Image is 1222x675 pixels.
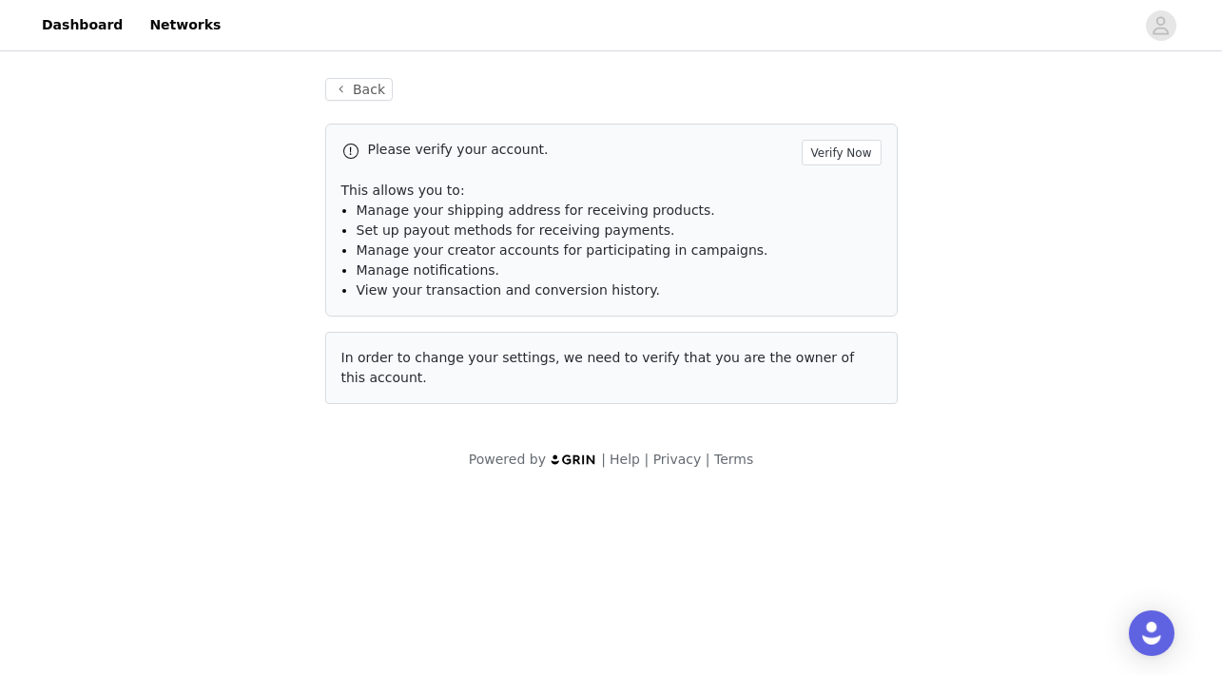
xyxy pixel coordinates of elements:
[138,4,232,47] a: Networks
[706,452,710,467] span: |
[341,350,855,385] span: In order to change your settings, we need to verify that you are the owner of this account.
[357,262,500,278] span: Manage notifications.
[30,4,134,47] a: Dashboard
[802,140,882,165] button: Verify Now
[714,452,753,467] a: Terms
[357,222,675,238] span: Set up payout methods for receiving payments.
[368,140,794,160] p: Please verify your account.
[357,242,768,258] span: Manage your creator accounts for participating in campaigns.
[653,452,702,467] a: Privacy
[469,452,546,467] span: Powered by
[325,78,394,101] button: Back
[601,452,606,467] span: |
[1129,610,1174,656] div: Open Intercom Messenger
[610,452,640,467] a: Help
[644,452,649,467] span: |
[341,181,882,201] p: This allows you to:
[1152,10,1170,41] div: avatar
[357,282,660,298] span: View your transaction and conversion history.
[357,202,715,218] span: Manage your shipping address for receiving products.
[550,453,597,466] img: logo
